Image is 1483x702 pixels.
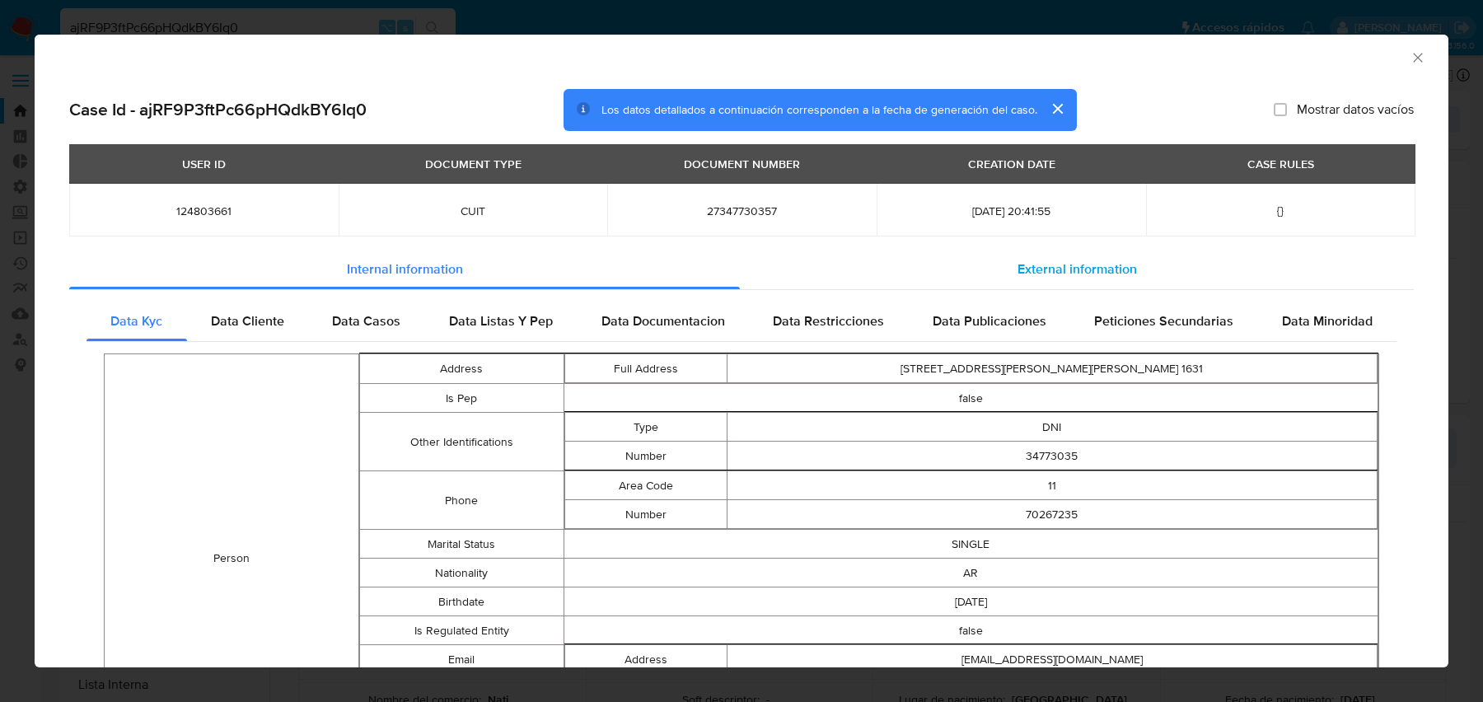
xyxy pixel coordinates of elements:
[933,311,1046,330] span: Data Publicaciones
[360,559,564,587] td: Nationality
[727,442,1377,470] td: 34773035
[211,311,284,330] span: Data Cliente
[87,302,1396,341] div: Detailed internal info
[35,35,1448,667] div: closure-recommendation-modal
[727,645,1377,674] td: [EMAIL_ADDRESS][DOMAIN_NAME]
[564,500,727,529] td: Number
[627,204,857,218] span: 27347730357
[564,616,1378,645] td: false
[172,150,236,178] div: USER ID
[110,311,162,330] span: Data Kyc
[601,101,1037,118] span: Los datos detallados a continuación corresponden a la fecha de generación del caso.
[564,384,1378,413] td: false
[360,413,564,471] td: Other Identifications
[69,99,367,120] h2: Case Id - ajRF9P3ftPc66pHQdkBY6Iq0
[564,645,727,674] td: Address
[360,471,564,530] td: Phone
[360,616,564,645] td: Is Regulated Entity
[727,471,1377,500] td: 11
[360,384,564,413] td: Is Pep
[773,311,884,330] span: Data Restricciones
[415,150,531,178] div: DOCUMENT TYPE
[1237,150,1324,178] div: CASE RULES
[564,559,1378,587] td: AR
[727,354,1377,383] td: [STREET_ADDRESS][PERSON_NAME][PERSON_NAME] 1631
[1094,311,1233,330] span: Peticiones Secundarias
[1297,101,1414,118] span: Mostrar datos vacíos
[564,587,1378,616] td: [DATE]
[564,530,1378,559] td: SINGLE
[332,311,400,330] span: Data Casos
[1037,89,1077,129] button: cerrar
[564,471,727,500] td: Area Code
[1410,49,1425,64] button: Cerrar ventana
[564,354,727,383] td: Full Address
[360,645,564,675] td: Email
[89,204,319,218] span: 124803661
[1282,311,1373,330] span: Data Minoridad
[1274,103,1287,116] input: Mostrar datos vacíos
[727,413,1377,442] td: DNI
[601,311,725,330] span: Data Documentacion
[360,354,564,384] td: Address
[958,150,1065,178] div: CREATION DATE
[358,204,588,218] span: CUIT
[674,150,810,178] div: DOCUMENT NUMBER
[564,413,727,442] td: Type
[1277,202,1284,218] span: {}
[360,587,564,616] td: Birthdate
[69,250,1414,289] div: Detailed info
[896,204,1126,218] span: [DATE] 20:41:55
[564,442,727,470] td: Number
[449,311,553,330] span: Data Listas Y Pep
[360,530,564,559] td: Marital Status
[727,500,1377,529] td: 70267235
[1018,260,1137,278] span: External information
[347,260,463,278] span: Internal information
